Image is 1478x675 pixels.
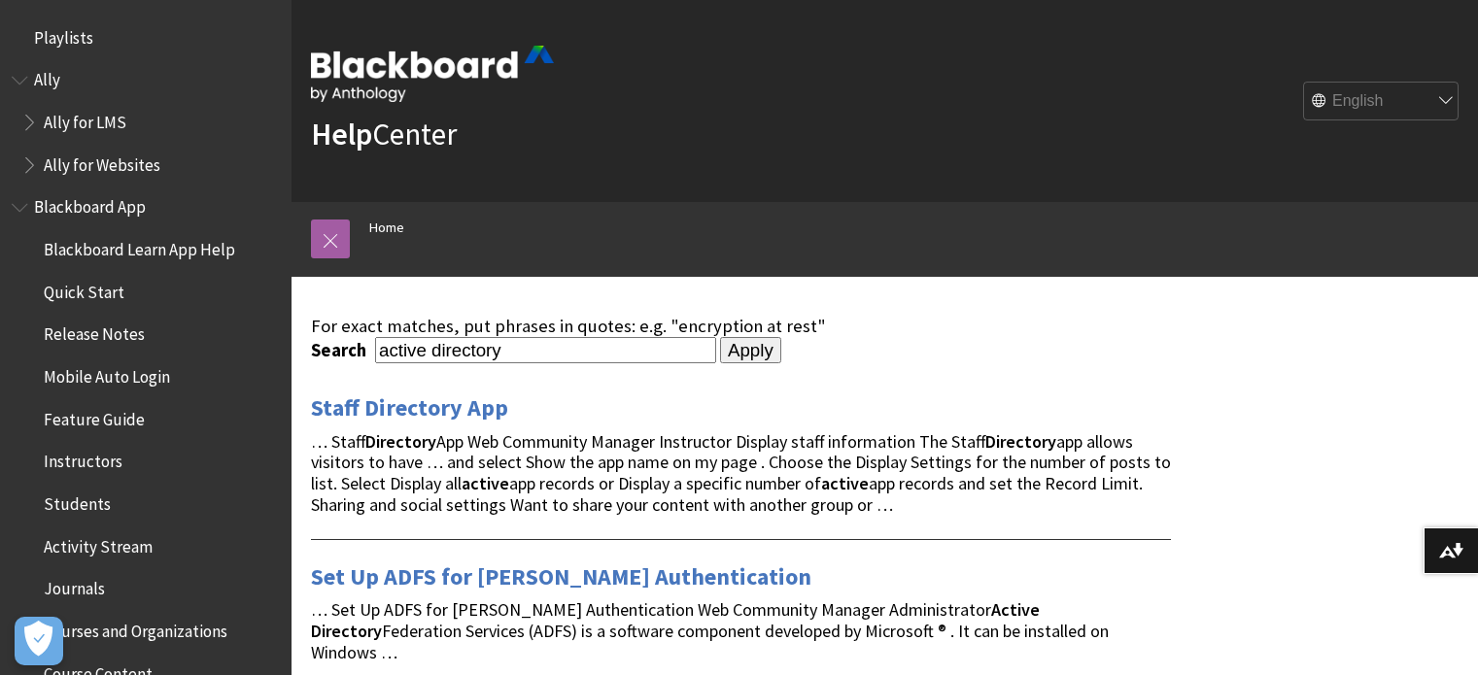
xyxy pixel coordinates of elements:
[15,617,63,665] button: Open Preferences
[985,430,1056,453] strong: Directory
[1304,83,1460,121] select: Site Language Selector
[12,64,280,182] nav: Book outline for Anthology Ally Help
[44,233,235,259] span: Blackboard Learn App Help
[311,598,1109,663] span: … Set Up ADFS for [PERSON_NAME] Authentication Web Community Manager Administrator Federation Ser...
[44,446,122,472] span: Instructors
[720,337,781,364] input: Apply
[369,216,404,240] a: Home
[44,360,170,387] span: Mobile Auto Login
[44,276,124,302] span: Quick Start
[34,64,60,90] span: Ally
[991,598,1040,621] strong: Active
[44,319,145,345] span: Release Notes
[44,106,126,132] span: Ally for LMS
[311,620,382,642] strong: Directory
[311,115,372,153] strong: Help
[311,392,508,423] a: Staff Directory App
[311,46,554,102] img: Blackboard by Anthology
[34,191,146,218] span: Blackboard App
[12,21,280,54] nav: Book outline for Playlists
[44,573,105,599] span: Journals
[311,316,1171,337] div: For exact matches, put phrases in quotes: e.g. "encryption at rest"
[311,430,1171,516] span: … Staff App Web Community Manager Instructor Display staff information The Staff app allows visit...
[44,488,111,514] span: Students
[311,561,811,592] a: Set Up ADFS for [PERSON_NAME] Authentication
[44,615,227,641] span: Courses and Organizations
[34,21,93,48] span: Playlists
[44,403,145,429] span: Feature Guide
[462,472,509,494] strong: active
[44,530,153,557] span: Activity Stream
[44,149,160,175] span: Ally for Websites
[365,430,436,453] strong: Directory
[311,339,371,361] label: Search
[311,115,457,153] a: HelpCenter
[821,472,869,494] strong: active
